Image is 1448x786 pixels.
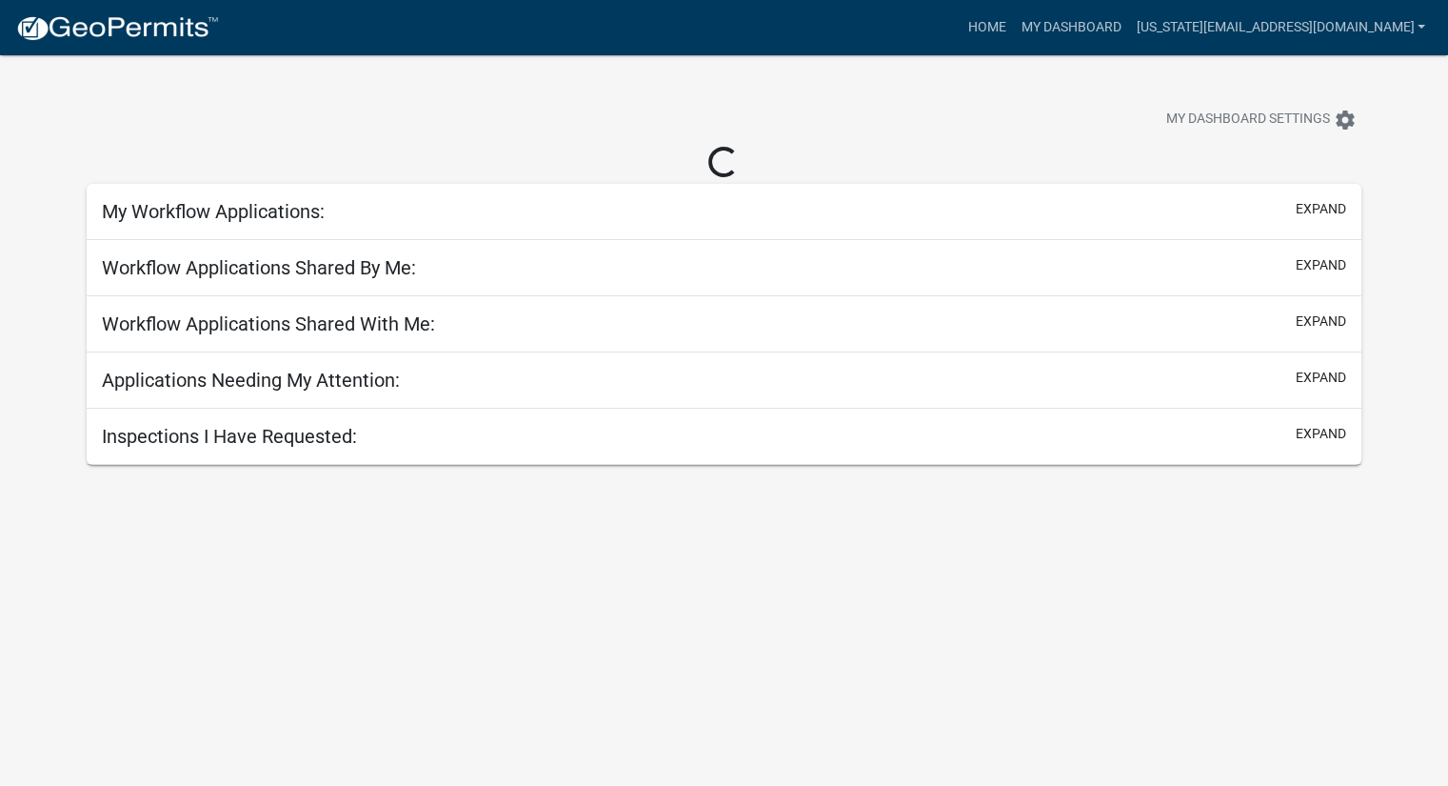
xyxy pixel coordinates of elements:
button: expand [1296,255,1346,275]
h5: My Workflow Applications: [102,200,325,223]
button: expand [1296,199,1346,219]
h5: Applications Needing My Attention: [102,369,400,392]
h5: Workflow Applications Shared By Me: [102,256,416,279]
button: expand [1296,424,1346,444]
a: [US_STATE][EMAIL_ADDRESS][DOMAIN_NAME] [1128,10,1433,46]
a: Home [960,10,1013,46]
i: settings [1334,109,1357,131]
button: expand [1296,368,1346,388]
a: My Dashboard [1013,10,1128,46]
h5: Workflow Applications Shared With Me: [102,312,435,335]
button: My Dashboard Settingssettings [1151,101,1372,138]
h5: Inspections I Have Requested: [102,425,357,448]
span: My Dashboard Settings [1166,109,1330,131]
button: expand [1296,312,1346,332]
